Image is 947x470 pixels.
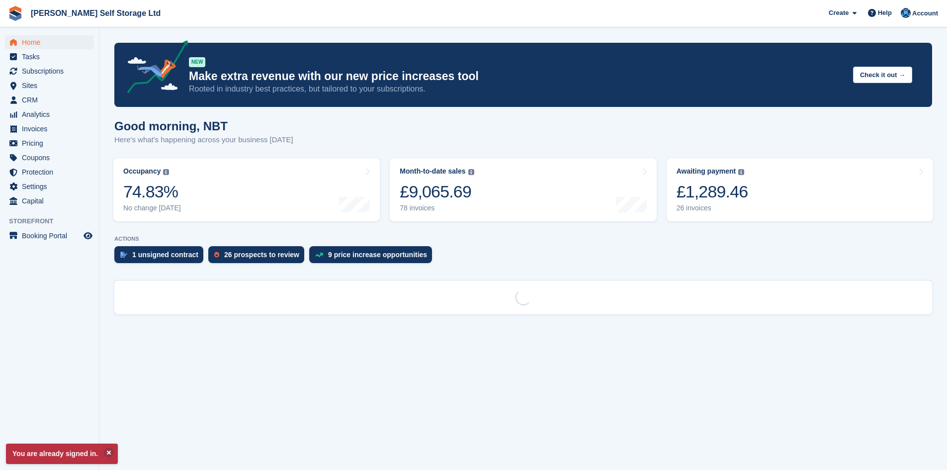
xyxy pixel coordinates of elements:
[390,158,656,221] a: Month-to-date sales £9,065.69 78 invoices
[189,84,845,94] p: Rooted in industry best practices, but tailored to your subscriptions.
[114,236,932,242] p: ACTIONS
[22,194,82,208] span: Capital
[677,182,748,202] div: £1,289.46
[114,134,293,146] p: Here's what's happening across your business [DATE]
[22,107,82,121] span: Analytics
[829,8,849,18] span: Create
[6,444,118,464] p: You are already signed in.
[208,246,309,268] a: 26 prospects to review
[22,122,82,136] span: Invoices
[5,229,94,243] a: menu
[328,251,427,259] div: 9 price increase opportunities
[667,158,933,221] a: Awaiting payment £1,289.46 26 invoices
[22,50,82,64] span: Tasks
[22,136,82,150] span: Pricing
[5,93,94,107] a: menu
[400,167,465,176] div: Month-to-date sales
[677,167,736,176] div: Awaiting payment
[224,251,299,259] div: 26 prospects to review
[123,204,181,212] div: No change [DATE]
[22,151,82,165] span: Coupons
[5,50,94,64] a: menu
[677,204,748,212] div: 26 invoices
[468,169,474,175] img: icon-info-grey-7440780725fd019a000dd9b08b2336e03edf1995a4989e88bcd33f0948082b44.svg
[22,229,82,243] span: Booking Portal
[132,251,198,259] div: 1 unsigned contract
[5,151,94,165] a: menu
[22,180,82,193] span: Settings
[315,253,323,257] img: price_increase_opportunities-93ffe204e8149a01c8c9dc8f82e8f89637d9d84a8eef4429ea346261dce0b2c0.svg
[189,69,845,84] p: Make extra revenue with our new price increases tool
[853,67,912,83] button: Check it out →
[5,107,94,121] a: menu
[22,35,82,49] span: Home
[114,246,208,268] a: 1 unsigned contract
[5,194,94,208] a: menu
[309,246,437,268] a: 9 price increase opportunities
[22,93,82,107] span: CRM
[123,182,181,202] div: 74.83%
[5,136,94,150] a: menu
[123,167,161,176] div: Occupancy
[214,252,219,258] img: prospect-51fa495bee0391a8d652442698ab0144808aea92771e9ea1ae160a38d050c398.svg
[163,169,169,175] img: icon-info-grey-7440780725fd019a000dd9b08b2336e03edf1995a4989e88bcd33f0948082b44.svg
[901,8,911,18] img: NBT Accounts
[22,165,82,179] span: Protection
[27,5,165,21] a: [PERSON_NAME] Self Storage Ltd
[5,79,94,93] a: menu
[82,230,94,242] a: Preview store
[114,119,293,133] h1: Good morning, NBT
[22,79,82,93] span: Sites
[9,216,99,226] span: Storefront
[400,204,474,212] div: 78 invoices
[120,252,127,258] img: contract_signature_icon-13c848040528278c33f63329250d36e43548de30e8caae1d1a13099fd9432cc5.svg
[189,57,205,67] div: NEW
[5,165,94,179] a: menu
[5,122,94,136] a: menu
[113,158,380,221] a: Occupancy 74.83% No change [DATE]
[5,64,94,78] a: menu
[5,180,94,193] a: menu
[119,40,188,97] img: price-adjustments-announcement-icon-8257ccfd72463d97f412b2fc003d46551f7dbcb40ab6d574587a9cd5c0d94...
[912,8,938,18] span: Account
[738,169,744,175] img: icon-info-grey-7440780725fd019a000dd9b08b2336e03edf1995a4989e88bcd33f0948082b44.svg
[8,6,23,21] img: stora-icon-8386f47178a22dfd0bd8f6a31ec36ba5ce8667c1dd55bd0f319d3a0aa187defe.svg
[22,64,82,78] span: Subscriptions
[5,35,94,49] a: menu
[400,182,474,202] div: £9,065.69
[878,8,892,18] span: Help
